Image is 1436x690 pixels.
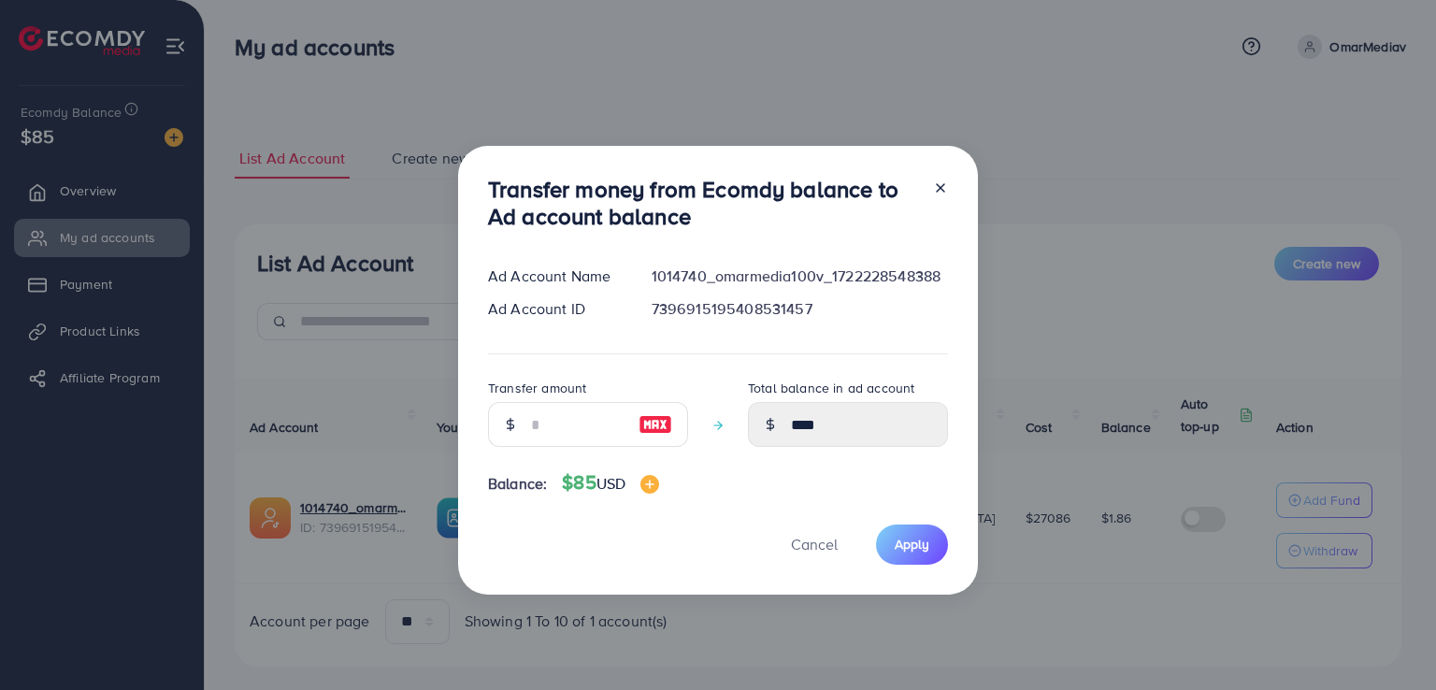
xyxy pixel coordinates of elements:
span: USD [596,473,625,494]
div: 7396915195408531457 [637,298,963,320]
div: Ad Account ID [473,298,637,320]
div: Ad Account Name [473,266,637,287]
div: 1014740_omarmedia100v_1722228548388 [637,266,963,287]
span: Apply [895,535,929,553]
img: image [640,475,659,494]
label: Transfer amount [488,379,586,397]
img: image [639,413,672,436]
label: Total balance in ad account [748,379,914,397]
span: Cancel [791,534,838,554]
iframe: Chat [1357,606,1422,676]
button: Apply [876,525,948,565]
h4: $85 [562,471,659,495]
span: Balance: [488,473,547,495]
button: Cancel [768,525,861,565]
h3: Transfer money from Ecomdy balance to Ad account balance [488,176,918,230]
